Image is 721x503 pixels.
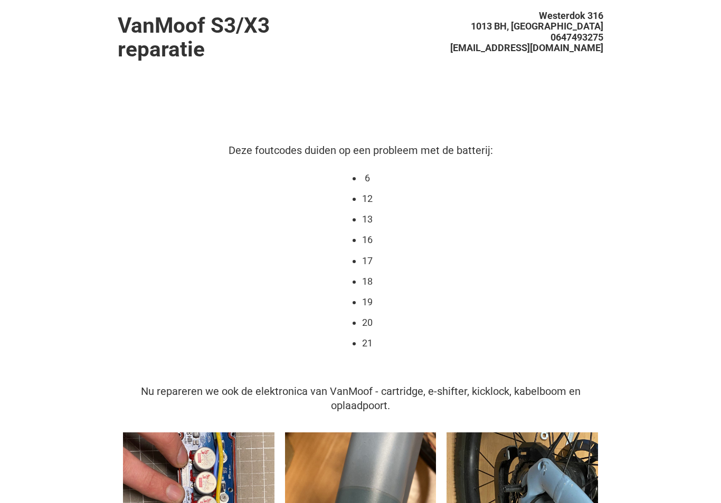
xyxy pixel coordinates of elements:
[229,144,493,157] span: Deze foutcodes duiden op een probleem met de batterij:
[362,275,373,288] li: 18
[362,212,373,226] li: 13
[362,192,373,206] li: 12
[450,42,603,53] span: [EMAIL_ADDRESS][DOMAIN_NAME]
[362,233,373,247] li: 16
[362,336,373,350] li: 21
[141,385,581,412] span: Nu repareren we ook de elektronica van VanMoof - cartridge, e-shifter, kicklock, kabelboom en opl...
[362,316,373,330] li: 20
[118,14,360,61] h1: VanMoof S3/X3 reparatie
[362,171,373,185] li: 6
[539,10,603,21] span: Westerdok 316
[471,21,603,32] span: 1013 BH, [GEOGRAPHIC_DATA]
[362,254,373,268] li: 17
[551,32,603,43] span: 0647493275
[362,295,373,309] li: 19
